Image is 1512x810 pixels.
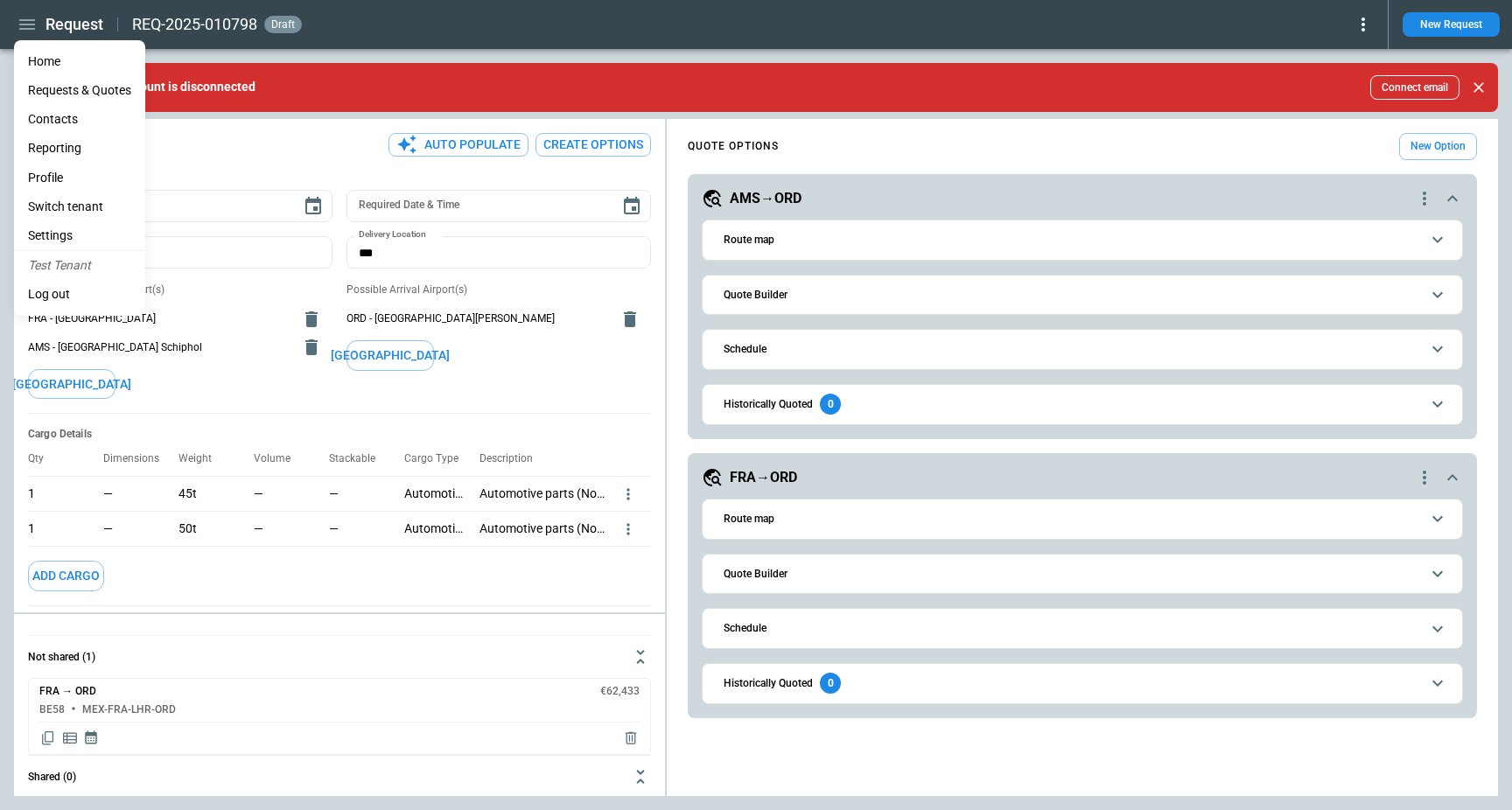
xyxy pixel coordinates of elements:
a: Reporting [14,134,145,163]
a: Contacts [14,105,145,134]
a: Settings [14,221,145,250]
li: Switch tenant [14,192,145,221]
a: Profile [14,164,145,192]
a: Requests & Quotes [14,76,145,105]
a: Home [14,47,145,76]
li: Log out [14,280,145,309]
li: Test Tenant [14,251,145,280]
